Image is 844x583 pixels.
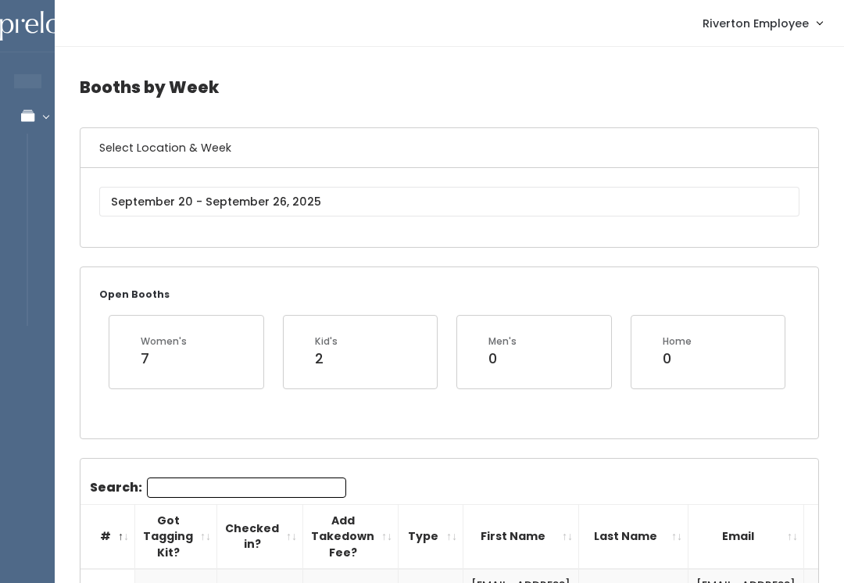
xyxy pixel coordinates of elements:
[217,504,303,569] th: Checked in?: activate to sort column ascending
[141,349,187,369] div: 7
[80,66,819,109] h4: Booths by Week
[80,504,135,569] th: #: activate to sort column descending
[303,504,399,569] th: Add Takedown Fee?: activate to sort column ascending
[579,504,688,569] th: Last Name: activate to sort column ascending
[488,334,517,349] div: Men's
[135,504,217,569] th: Got Tagging Kit?: activate to sort column ascending
[90,477,346,498] label: Search:
[703,15,809,32] span: Riverton Employee
[147,477,346,498] input: Search:
[688,504,804,569] th: Email: activate to sort column ascending
[399,504,463,569] th: Type: activate to sort column ascending
[80,128,818,168] h6: Select Location & Week
[663,349,692,369] div: 0
[663,334,692,349] div: Home
[99,187,799,216] input: September 20 - September 26, 2025
[315,334,338,349] div: Kid's
[315,349,338,369] div: 2
[99,288,170,301] small: Open Booths
[687,6,838,40] a: Riverton Employee
[488,349,517,369] div: 0
[463,504,579,569] th: First Name: activate to sort column ascending
[141,334,187,349] div: Women's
